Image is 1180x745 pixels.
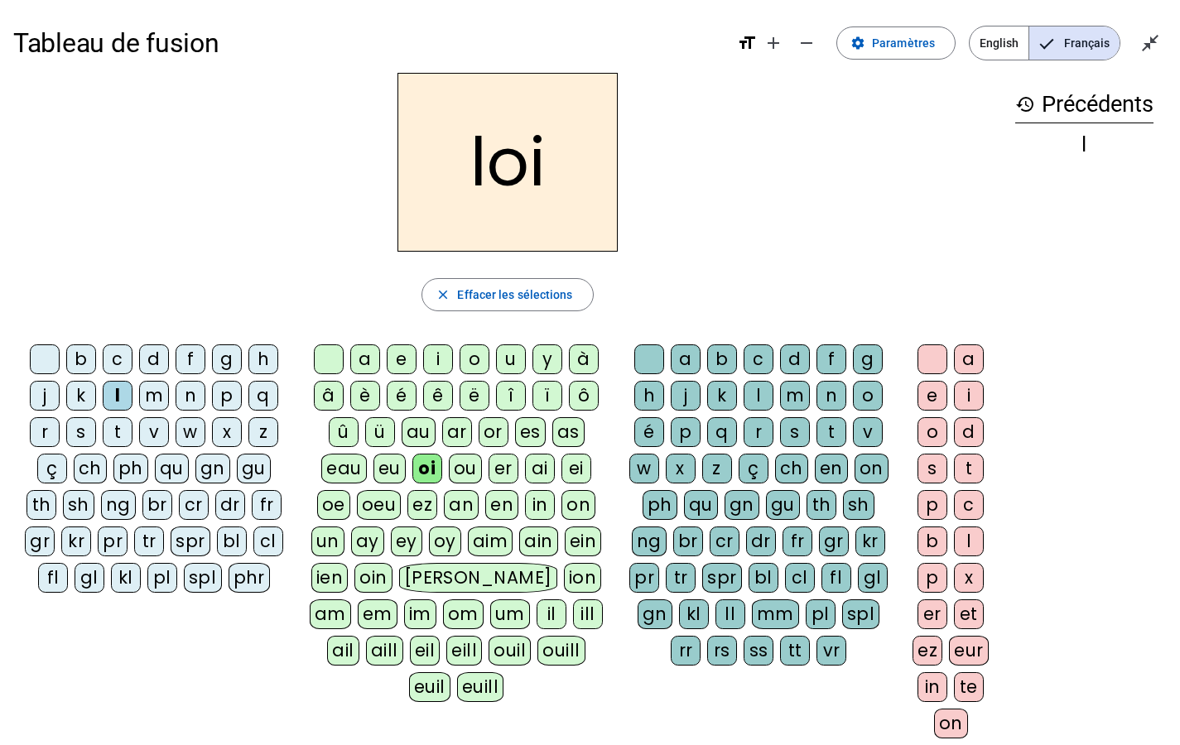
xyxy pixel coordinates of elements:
div: ph [643,490,677,520]
div: euil [409,672,450,702]
div: pl [806,599,836,629]
div: m [139,381,169,411]
div: n [816,381,846,411]
div: j [30,381,60,411]
div: a [350,344,380,374]
div: x [954,563,984,593]
div: ch [74,454,107,483]
div: qu [684,490,718,520]
mat-icon: close [436,287,450,302]
div: z [702,454,732,483]
div: phr [229,563,271,593]
div: l [954,526,984,556]
div: br [673,526,703,556]
button: Paramètres [836,26,956,60]
div: î [496,381,526,411]
div: k [707,381,737,411]
div: l [103,381,132,411]
div: un [311,526,344,556]
div: rs [707,636,737,666]
div: on [934,709,968,738]
div: eill [446,636,482,666]
div: bl [217,526,247,556]
div: ô [569,381,599,411]
div: th [26,490,56,520]
div: ss [744,636,773,666]
div: in [525,490,555,520]
div: x [666,454,696,483]
div: ill [573,599,603,629]
div: ng [101,490,136,520]
div: tr [666,563,696,593]
div: cr [179,490,209,520]
div: en [815,454,848,483]
div: s [66,417,96,447]
div: am [310,599,351,629]
div: ph [113,454,148,483]
div: ain [519,526,558,556]
div: c [744,344,773,374]
span: English [970,26,1028,60]
div: ar [442,417,472,447]
div: q [248,381,278,411]
div: em [358,599,397,629]
div: m [780,381,810,411]
span: Français [1029,26,1120,60]
div: on [561,490,595,520]
div: p [671,417,701,447]
h1: Tableau de fusion [13,17,724,70]
mat-icon: add [763,33,783,53]
div: â [314,381,344,411]
div: es [515,417,546,447]
div: tr [134,526,164,556]
div: a [954,344,984,374]
div: vr [816,636,846,666]
span: Paramètres [872,33,935,53]
div: f [816,344,846,374]
div: gu [237,454,271,483]
div: b [918,526,947,556]
h2: loi [397,73,618,252]
div: er [489,454,518,483]
div: fl [821,563,851,593]
div: spr [171,526,210,556]
div: te [954,672,984,702]
div: ë [460,381,489,411]
div: e [387,344,417,374]
h3: Précédents [1015,86,1154,123]
div: ay [351,526,384,556]
div: t [103,417,132,447]
div: d [139,344,169,374]
div: um [490,599,530,629]
div: ein [565,526,602,556]
div: on [855,454,889,483]
div: o [460,344,489,374]
div: gl [75,563,104,593]
div: ng [632,526,667,556]
div: ll [715,599,745,629]
div: oin [354,563,393,593]
div: i [954,381,984,411]
div: aill [366,636,403,666]
div: h [248,344,278,374]
div: w [176,417,205,447]
div: r [744,417,773,447]
div: in [918,672,947,702]
div: g [212,344,242,374]
div: x [212,417,242,447]
div: sh [843,490,874,520]
div: pr [629,563,659,593]
div: ouil [489,636,531,666]
div: è [350,381,380,411]
div: aim [468,526,513,556]
div: p [918,563,947,593]
div: b [707,344,737,374]
div: j [671,381,701,411]
div: kr [855,526,885,556]
div: pl [147,563,177,593]
div: eau [321,454,367,483]
mat-icon: settings [850,36,865,50]
div: cl [785,563,815,593]
mat-icon: format_size [737,33,757,53]
div: t [954,454,984,483]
